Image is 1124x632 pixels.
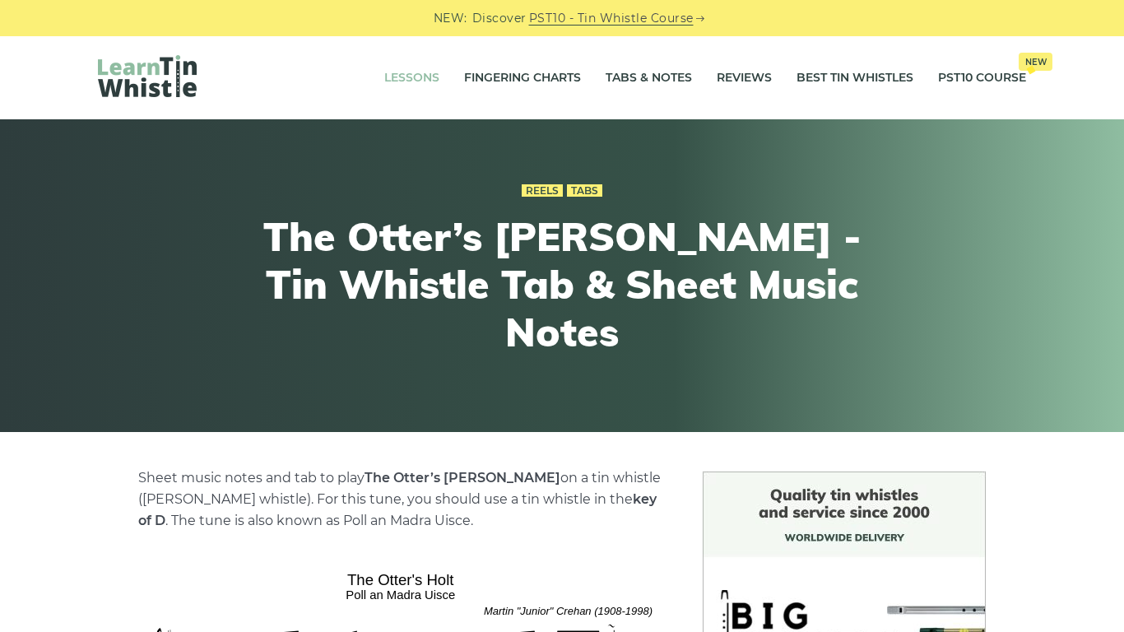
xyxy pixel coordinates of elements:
a: Lessons [384,58,439,99]
a: Reels [522,184,563,197]
strong: The Otter’s [PERSON_NAME] [365,470,560,486]
a: PST10 CourseNew [938,58,1026,99]
a: Tabs [567,184,602,197]
a: Reviews [717,58,772,99]
a: Best Tin Whistles [797,58,913,99]
p: Sheet music notes and tab to play on a tin whistle ([PERSON_NAME] whistle). For this tune, you sh... [138,467,663,532]
img: LearnTinWhistle.com [98,55,197,97]
a: Fingering Charts [464,58,581,99]
h1: The Otter’s [PERSON_NAME] - Tin Whistle Tab & Sheet Music Notes [259,213,865,355]
span: New [1019,53,1052,71]
a: Tabs & Notes [606,58,692,99]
